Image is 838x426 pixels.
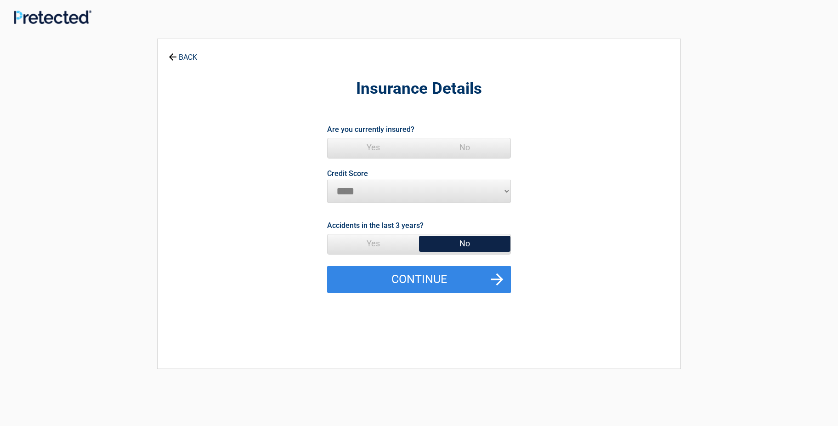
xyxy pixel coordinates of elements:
span: No [419,234,510,253]
span: Yes [328,234,419,253]
span: No [419,138,510,157]
label: Are you currently insured? [327,123,414,136]
h2: Insurance Details [208,78,630,100]
label: Credit Score [327,170,368,177]
span: Yes [328,138,419,157]
label: Accidents in the last 3 years? [327,219,424,232]
img: Main Logo [14,10,91,24]
button: Continue [327,266,511,293]
a: BACK [167,45,199,61]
